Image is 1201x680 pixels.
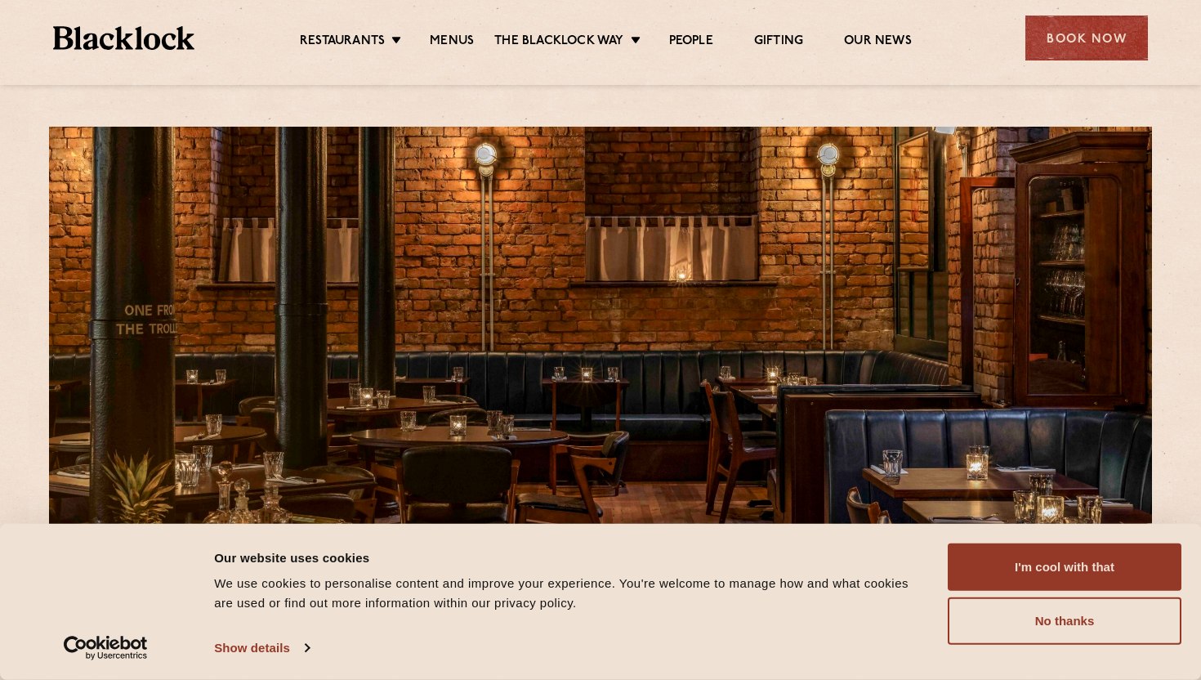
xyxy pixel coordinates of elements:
[754,34,803,51] a: Gifting
[214,636,309,660] a: Show details
[34,636,177,660] a: Usercentrics Cookiebot - opens in a new window
[214,574,929,613] div: We use cookies to personalise content and improve your experience. You're welcome to manage how a...
[300,34,385,51] a: Restaurants
[948,544,1181,591] button: I'm cool with that
[948,597,1181,645] button: No thanks
[669,34,713,51] a: People
[494,34,623,51] a: The Blacklock Way
[1025,16,1148,60] div: Book Now
[214,548,929,567] div: Our website uses cookies
[844,34,912,51] a: Our News
[53,26,194,50] img: BL_Textured_Logo-footer-cropped.svg
[430,34,474,51] a: Menus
